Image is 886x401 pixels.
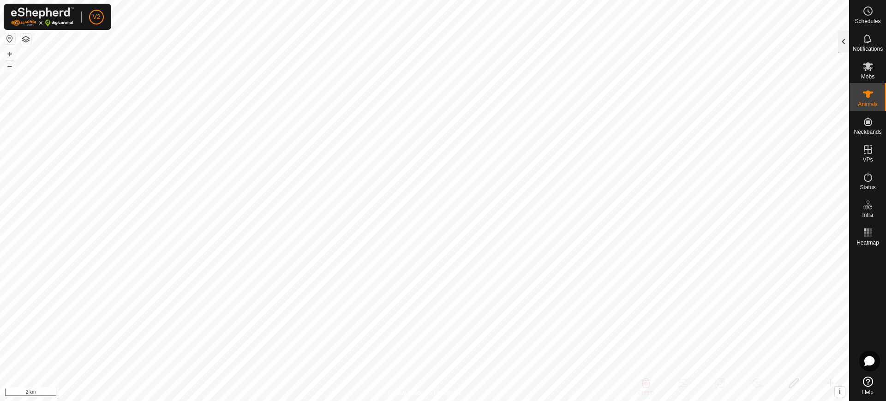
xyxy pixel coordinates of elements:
[858,102,878,107] span: Animals
[855,18,880,24] span: Schedules
[860,185,875,190] span: Status
[862,212,873,218] span: Infra
[862,389,874,395] span: Help
[11,7,74,26] img: Gallagher Logo
[4,48,15,60] button: +
[4,60,15,72] button: –
[862,157,873,162] span: VPs
[434,389,461,397] a: Contact Us
[92,12,100,22] span: V2
[850,373,886,399] a: Help
[853,46,883,52] span: Notifications
[856,240,879,245] span: Heatmap
[854,129,881,135] span: Neckbands
[839,388,841,395] span: i
[20,34,31,45] button: Map Layers
[388,389,423,397] a: Privacy Policy
[861,74,874,79] span: Mobs
[4,33,15,44] button: Reset Map
[835,387,845,397] button: i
